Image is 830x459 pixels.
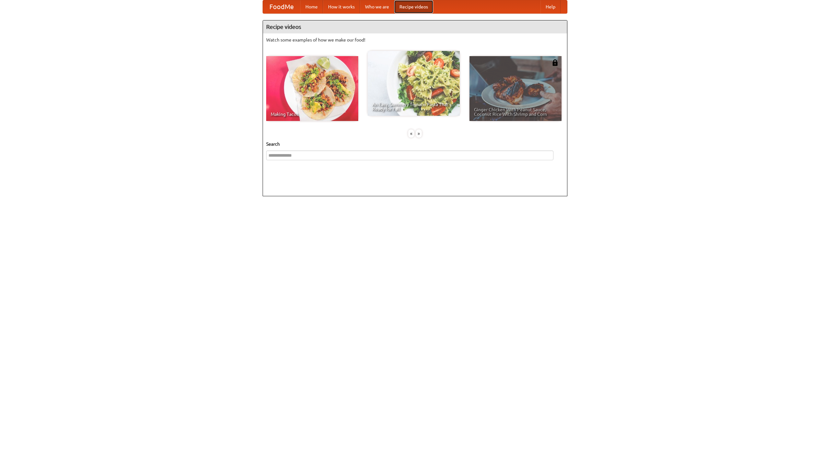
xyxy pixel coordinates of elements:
h4: Recipe videos [263,20,567,33]
h5: Search [266,141,564,147]
a: Help [540,0,561,13]
a: Making Tacos [266,56,358,121]
img: 483408.png [552,59,558,66]
a: FoodMe [263,0,300,13]
a: Home [300,0,323,13]
a: Recipe videos [394,0,433,13]
a: How it works [323,0,360,13]
div: » [416,129,422,138]
a: Who we are [360,0,394,13]
a: An Easy, Summery Tomato Pasta That's Ready for Fall [368,51,460,116]
p: Watch some examples of how we make our food! [266,37,564,43]
div: « [408,129,414,138]
span: Making Tacos [271,112,354,116]
span: An Easy, Summery Tomato Pasta That's Ready for Fall [372,102,455,111]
